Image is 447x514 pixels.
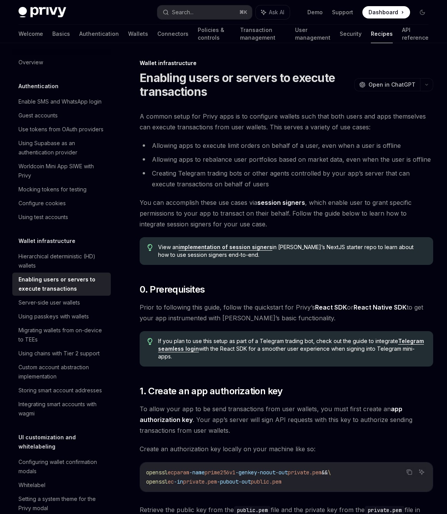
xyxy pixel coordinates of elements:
span: Create an authorization key locally on your machine like so: [140,444,433,454]
a: Security [340,25,362,43]
a: Configure cookies [12,196,111,210]
span: -noout [257,469,275,476]
span: openssl [146,469,168,476]
span: private.pem [183,478,217,485]
a: Welcome [18,25,43,43]
a: Migrating wallets from on-device to TEEs [12,323,111,347]
a: React Native SDK [354,303,407,311]
div: Search... [172,8,193,17]
div: Guest accounts [18,111,58,120]
a: Support [332,8,353,16]
a: Guest accounts [12,109,111,122]
a: Enable SMS and WhatsApp login [12,95,111,109]
span: \ [328,469,331,476]
button: Toggle dark mode [416,6,429,18]
div: Enable SMS and WhatsApp login [18,97,102,106]
span: To allow your app to be send transactions from user wallets, you must first create an . Your app’... [140,403,433,436]
a: Using Supabase as an authentication provider [12,136,111,159]
span: ecparam [168,469,189,476]
a: Authentication [79,25,119,43]
svg: Tip [147,338,153,345]
a: Hierarchical deterministic (HD) wallets [12,249,111,273]
span: -name [189,469,205,476]
div: Configuring wallet confirmation modals [18,457,106,476]
span: -out [275,469,288,476]
span: prime256v1 [205,469,235,476]
li: Creating Telegram trading bots or other agents controlled by your app’s server that can execute t... [140,168,433,189]
span: Ask AI [269,8,284,16]
a: Demo [307,8,323,16]
img: dark logo [18,7,66,18]
span: 0. Prerequisites [140,283,205,296]
span: ec [168,478,174,485]
a: Use tokens from OAuth providers [12,122,111,136]
div: Using passkeys with wallets [18,312,89,321]
button: Open in ChatGPT [354,78,420,91]
span: && [322,469,328,476]
a: implementation of session signers [178,244,272,251]
div: Enabling users or servers to execute transactions [18,275,106,293]
a: Enabling users or servers to execute transactions [12,273,111,296]
a: Using test accounts [12,210,111,224]
span: View an in [PERSON_NAME]’s NextJS starter repo to learn about how to use session signers end-to-end. [158,243,425,259]
span: public.pem [251,478,282,485]
svg: Tip [147,244,153,251]
div: Mocking tokens for testing [18,185,87,194]
a: Basics [52,25,70,43]
h5: Authentication [18,82,58,91]
div: Server-side user wallets [18,298,80,307]
div: Use tokens from OAuth providers [18,125,103,134]
div: Wallet infrastructure [140,59,433,67]
span: openssl [146,478,168,485]
button: Search...⌘K [157,5,252,19]
a: Using passkeys with wallets [12,310,111,323]
span: You can accomplish these use cases via , which enable user to grant specific permissions to your ... [140,197,433,229]
li: Allowing apps to execute limit orders on behalf of a user, even when a user is offline [140,140,433,151]
h5: Wallet infrastructure [18,236,75,246]
button: Copy the contents from the code block [404,467,414,477]
span: -pubout [217,478,239,485]
a: Mocking tokens for testing [12,182,111,196]
a: Transaction management [240,25,286,43]
a: Custom account abstraction implementation [12,360,111,383]
a: API reference [402,25,429,43]
span: If you plan to use this setup as part of a Telegram trading bot, check out the guide to integrate... [158,337,425,360]
a: Dashboard [362,6,410,18]
button: Ask AI [256,5,290,19]
a: Wallets [128,25,148,43]
div: Storing smart account addresses [18,386,102,395]
a: Connectors [157,25,188,43]
span: 1. Create an app authorization key [140,385,283,397]
a: Worldcoin Mini App SIWE with Privy [12,159,111,182]
div: Using chains with Tier 2 support [18,349,100,358]
span: private.pem [288,469,322,476]
a: User management [295,25,330,43]
a: Using chains with Tier 2 support [12,347,111,360]
div: Custom account abstraction implementation [18,363,106,381]
a: Integrating smart accounts with wagmi [12,397,111,420]
h1: Enabling users or servers to execute transactions [140,71,351,99]
div: Migrating wallets from on-device to TEEs [18,326,106,344]
a: Whitelabel [12,478,111,492]
span: Open in ChatGPT [369,81,415,89]
div: Using Supabase as an authentication provider [18,139,106,157]
a: Configuring wallet confirmation modals [12,455,111,478]
a: Overview [12,55,111,69]
div: Configure cookies [18,199,66,208]
div: Overview [18,58,43,67]
span: -out [239,478,251,485]
div: Setting a system theme for the Privy modal [18,494,106,513]
li: Allowing apps to rebalance user portfolios based on market data, even when the user is offline [140,154,433,165]
div: Integrating smart accounts with wagmi [18,400,106,418]
span: Prior to following this guide, follow the quickstart for Privy’s or to get your app instrumented ... [140,302,433,323]
span: ⌘ K [239,9,247,15]
div: Hierarchical deterministic (HD) wallets [18,252,106,270]
div: Whitelabel [18,481,45,490]
div: Worldcoin Mini App SIWE with Privy [18,162,106,180]
h5: UI customization and whitelabeling [18,433,111,451]
a: React SDK [315,303,347,311]
button: Ask AI [417,467,427,477]
a: Server-side user wallets [12,296,111,310]
span: -genkey [235,469,257,476]
a: session signers [257,199,305,207]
